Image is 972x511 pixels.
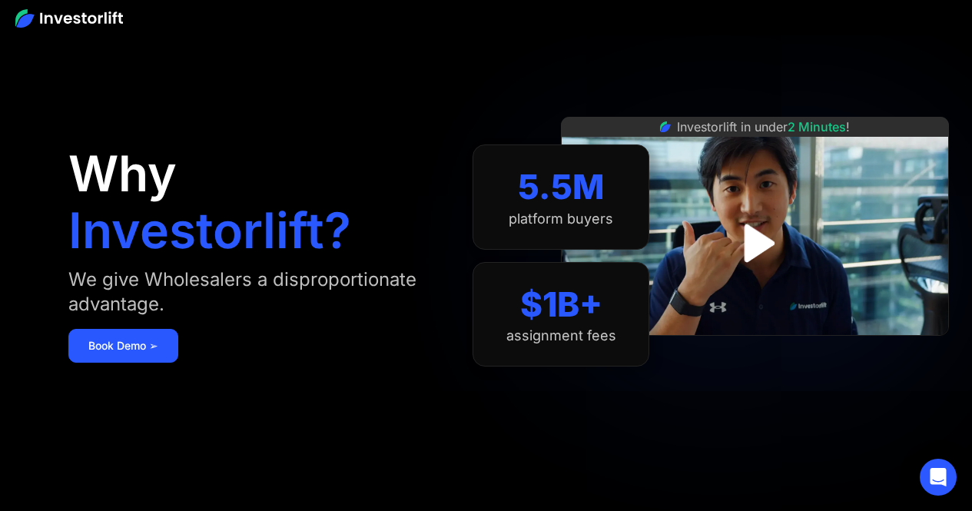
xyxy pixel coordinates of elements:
div: assignment fees [506,327,616,344]
a: Book Demo ➢ [68,329,178,363]
h1: Investorlift? [68,206,351,255]
span: 2 Minutes [788,119,846,134]
div: $1B+ [520,284,602,325]
h1: Why [68,149,177,198]
a: open lightbox [721,209,789,277]
div: We give Wholesalers a disproportionate advantage. [68,267,443,317]
div: 5.5M [518,167,605,207]
div: Investorlift in under ! [677,118,850,136]
iframe: Customer reviews powered by Trustpilot [640,343,871,362]
div: platform buyers [509,211,613,227]
div: Open Intercom Messenger [920,459,957,496]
